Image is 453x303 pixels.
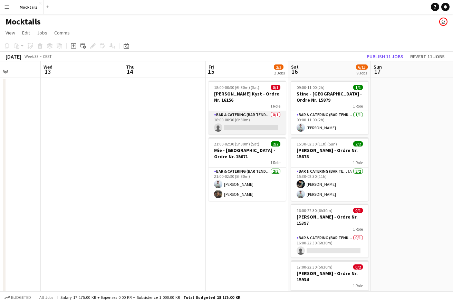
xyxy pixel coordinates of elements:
span: 0/1 [271,85,280,90]
div: CEST [43,54,52,59]
a: Edit [19,28,33,37]
span: 15:30-02:30 (11h) (Sun) [297,141,337,147]
button: Budgeted [3,294,32,301]
app-job-card: 16:00-22:30 (6h30m)0/1[PERSON_NAME] - Ordre Nr. 153971 RoleBar & Catering (Bar Tender)0/116:00-22... [291,204,368,257]
h3: Stine - [GEOGRAPHIC_DATA] - Ordre Nr. 15879 [291,91,368,103]
span: 1 Role [353,283,363,288]
span: 1 Role [353,226,363,232]
span: Total Budgeted 18 175.00 KR [183,295,240,300]
span: Edit [22,30,30,36]
span: 1/1 [353,85,363,90]
div: Salary 17 175.00 KR + Expenses 0.00 KR + Subsistence 1 000.00 KR = [60,295,240,300]
span: 6/13 [356,64,368,70]
span: Thu [126,64,135,70]
span: 16:00-22:30 (6h30m) [297,208,332,213]
span: 0/2 [353,264,363,270]
span: 1 Role [353,160,363,165]
span: 21:00-02:30 (5h30m) (Sat) [214,141,259,147]
span: 17:00-22:30 (5h30m) [297,264,332,270]
app-job-card: 09:00-11:00 (2h)1/1Stine - [GEOGRAPHIC_DATA] - Ordre Nr. 158791 RoleBar & Catering (Bar Tender)1/... [291,81,368,134]
h3: [PERSON_NAME] - Ordre Nr. 15878 [291,147,368,160]
span: 16 [290,68,299,75]
span: Sun [374,64,382,70]
span: 2/2 [271,141,280,147]
h3: [PERSON_NAME] - Ordre Nr. 15397 [291,214,368,226]
span: Week 33 [23,54,40,59]
span: 18:00-00:30 (6h30m) (Sat) [214,85,259,90]
span: 1 Role [270,160,280,165]
span: 09:00-11:00 (2h) [297,85,325,90]
h3: [PERSON_NAME] - Ordre Nr. 15934 [291,270,368,283]
div: 2 Jobs [274,70,285,75]
span: 2/2 [353,141,363,147]
span: Budgeted [11,295,31,300]
div: 9 Jobs [356,70,367,75]
h3: Mie - [GEOGRAPHIC_DATA] - Ordre Nr. 15671 [209,147,286,160]
app-card-role: Bar & Catering (Bar Tender)0/116:00-22:30 (6h30m) [291,234,368,257]
span: View [6,30,15,36]
button: Mocktails [14,0,44,14]
app-card-role: Bar & Catering (Bar Tender)2/221:00-02:30 (5h30m)[PERSON_NAME][PERSON_NAME] [209,168,286,201]
app-card-role: Bar & Catering (Bar Tender)0/118:00-00:30 (6h30m) [209,111,286,134]
span: 15 [208,68,214,75]
div: [DATE] [6,53,21,60]
span: Jobs [37,30,47,36]
app-job-card: 18:00-00:30 (6h30m) (Sat)0/1[PERSON_NAME] Kyst - Ordre Nr. 161561 RoleBar & Catering (Bar Tender)... [209,81,286,134]
app-card-role: Bar & Catering (Bar Tender)1A2/215:30-02:30 (11h)[PERSON_NAME][PERSON_NAME] [291,168,368,201]
span: 1 Role [270,103,280,109]
span: 17 [373,68,382,75]
app-card-role: Bar & Catering (Bar Tender)1/109:00-11:00 (2h)[PERSON_NAME] [291,111,368,134]
app-user-avatar: Hektor Pantas [439,18,447,26]
span: 0/1 [353,208,363,213]
span: Wed [44,64,52,70]
span: 13 [42,68,52,75]
span: 2/3 [274,64,283,70]
span: Sat [291,64,299,70]
app-job-card: 21:00-02:30 (5h30m) (Sat)2/2Mie - [GEOGRAPHIC_DATA] - Ordre Nr. 156711 RoleBar & Catering (Bar Te... [209,137,286,201]
h1: Mocktails [6,17,41,27]
span: 1 Role [353,103,363,109]
app-job-card: 15:30-02:30 (11h) (Sun)2/2[PERSON_NAME] - Ordre Nr. 158781 RoleBar & Catering (Bar Tender)1A2/215... [291,137,368,201]
a: Comms [51,28,73,37]
span: 14 [125,68,135,75]
button: Publish 11 jobs [364,52,406,61]
span: Fri [209,64,214,70]
a: View [3,28,18,37]
span: Comms [54,30,70,36]
span: All jobs [38,295,55,300]
button: Revert 11 jobs [407,52,447,61]
h3: [PERSON_NAME] Kyst - Ordre Nr. 16156 [209,91,286,103]
a: Jobs [34,28,50,37]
